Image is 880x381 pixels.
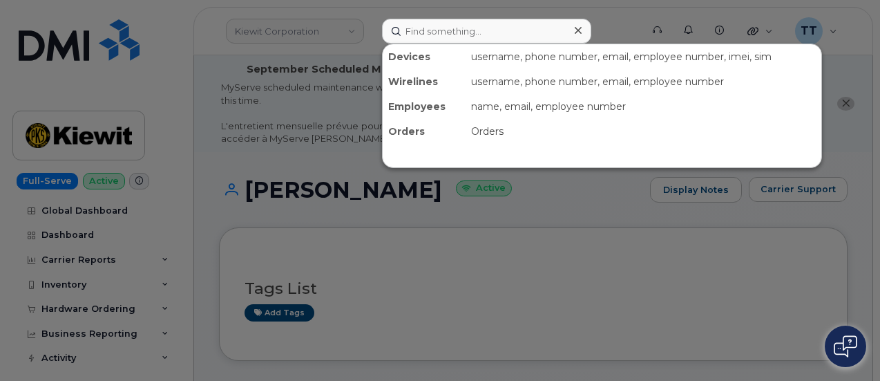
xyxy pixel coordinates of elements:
div: Orders [466,119,821,144]
div: Orders [383,119,466,144]
img: Open chat [834,335,857,357]
div: username, phone number, email, employee number [466,69,821,94]
div: Employees [383,94,466,119]
div: Wirelines [383,69,466,94]
div: name, email, employee number [466,94,821,119]
div: Devices [383,44,466,69]
div: username, phone number, email, employee number, imei, sim [466,44,821,69]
